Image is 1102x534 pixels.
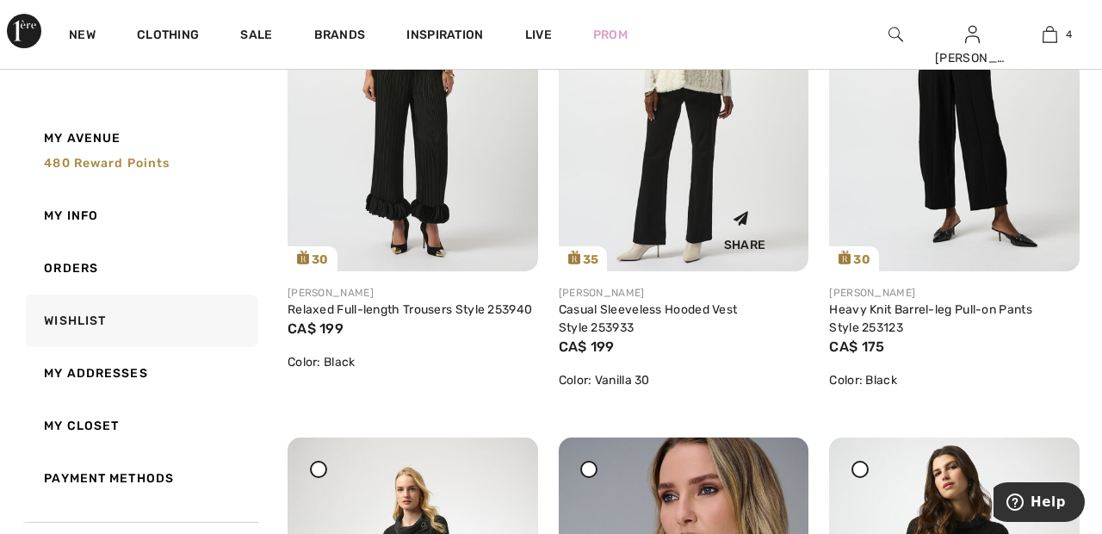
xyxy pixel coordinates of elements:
a: Payment Methods [22,452,258,505]
a: My Addresses [22,347,258,400]
a: Heavy Knit Barrel-leg Pull-on Pants Style 253123 [829,302,1032,335]
a: Clothing [137,28,199,46]
a: Sign In [965,26,980,42]
a: Brands [314,28,366,46]
span: Inspiration [406,28,483,46]
iframe: Opens a widget where you can find more information [994,482,1085,525]
img: 1ère Avenue [7,14,41,48]
a: Prom [593,26,628,44]
a: Casual Sleeveless Hooded Vest Style 253933 [559,302,738,335]
a: 4 [1012,24,1087,45]
a: Live [525,26,552,44]
span: My Avenue [44,129,121,147]
a: Sale [240,28,272,46]
div: Color: Vanilla 30 [559,371,809,389]
a: New [69,28,96,46]
img: My Info [965,24,980,45]
span: 480 Reward points [44,156,170,171]
img: search the website [888,24,903,45]
div: Color: Black [288,353,538,371]
div: Share [694,197,796,258]
div: Color: Black [829,371,1080,389]
div: [PERSON_NAME] [829,285,1080,301]
a: Relaxed Full-length Trousers Style 253940 [288,302,532,317]
span: CA$ 199 [288,320,344,337]
a: My Closet [22,400,258,452]
div: [PERSON_NAME] [935,49,1011,67]
a: Orders [22,242,258,295]
a: My Info [22,189,258,242]
span: 4 [1066,27,1072,42]
a: Wishlist [22,295,258,347]
span: CA$ 199 [559,338,615,355]
div: [PERSON_NAME] [559,285,809,301]
span: CA$ 175 [829,338,884,355]
div: [PERSON_NAME] [288,285,538,301]
img: My Bag [1043,24,1057,45]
